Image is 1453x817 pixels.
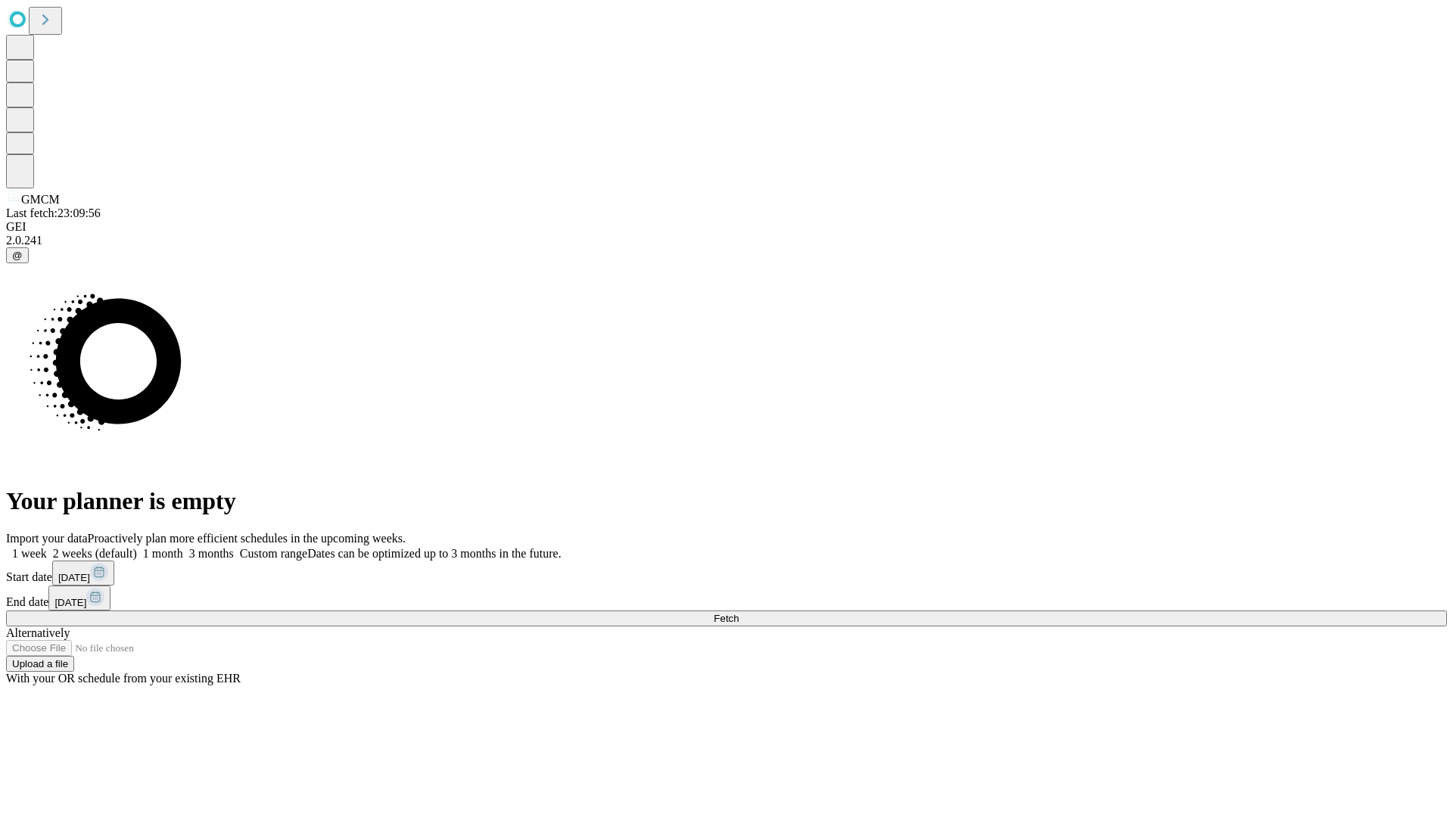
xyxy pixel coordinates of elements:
[54,597,86,608] span: [DATE]
[6,234,1447,247] div: 2.0.241
[48,586,110,610] button: [DATE]
[189,547,234,560] span: 3 months
[714,613,739,624] span: Fetch
[6,626,70,639] span: Alternatively
[6,247,29,263] button: @
[6,610,1447,626] button: Fetch
[12,547,47,560] span: 1 week
[6,586,1447,610] div: End date
[6,656,74,672] button: Upload a file
[6,672,241,685] span: With your OR schedule from your existing EHR
[58,572,90,583] span: [DATE]
[12,250,23,261] span: @
[240,547,307,560] span: Custom range
[21,193,60,206] span: GMCM
[143,547,183,560] span: 1 month
[6,561,1447,586] div: Start date
[6,207,101,219] span: Last fetch: 23:09:56
[52,561,114,586] button: [DATE]
[53,547,137,560] span: 2 weeks (default)
[6,532,88,545] span: Import your data
[88,532,406,545] span: Proactively plan more efficient schedules in the upcoming weeks.
[6,220,1447,234] div: GEI
[6,487,1447,515] h1: Your planner is empty
[307,547,561,560] span: Dates can be optimized up to 3 months in the future.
